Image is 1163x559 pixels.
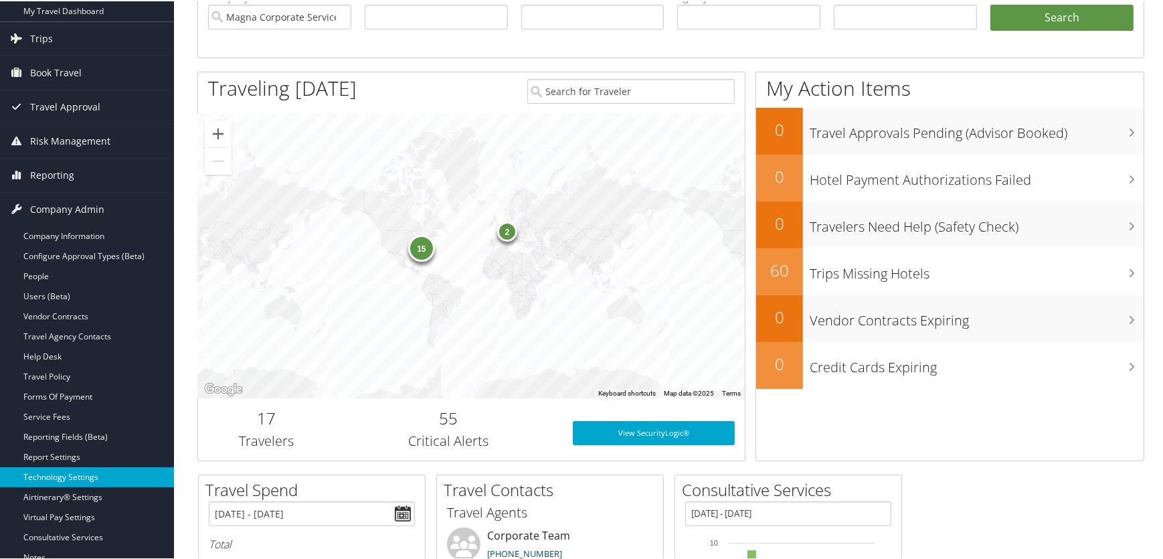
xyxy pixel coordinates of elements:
button: Zoom out [205,147,232,173]
a: [PHONE_NUMBER] [487,546,562,558]
h6: Total [209,536,415,550]
div: 2 [497,220,517,240]
h2: 0 [756,117,803,140]
div: 15 [408,234,434,260]
button: Zoom in [205,119,232,146]
h3: Vendor Contracts Expiring [810,303,1144,329]
h3: Credit Cards Expiring [810,350,1144,376]
h2: 0 [756,305,803,327]
h3: Travel Approvals Pending (Advisor Booked) [810,116,1144,141]
span: Book Travel [30,55,82,88]
a: 0Travel Approvals Pending (Advisor Booked) [756,106,1144,153]
h3: Hotel Payment Authorizations Failed [810,163,1144,188]
a: Terms [722,388,741,396]
h2: Consultative Services [682,477,901,500]
span: Map data ©2025 [664,388,714,396]
button: Search [990,3,1134,30]
span: Company Admin [30,191,104,225]
a: Open this area in Google Maps (opens a new window) [201,380,246,397]
input: Search for Traveler [527,78,735,102]
tspan: 10 [710,538,718,546]
h2: 55 [345,406,552,428]
h3: Travel Agents [447,502,653,521]
a: View SecurityLogic® [573,420,735,444]
span: Trips [30,21,53,54]
span: Risk Management [30,123,110,157]
h2: 0 [756,351,803,374]
h1: Traveling [DATE] [208,73,357,101]
h2: 0 [756,164,803,187]
img: Google [201,380,246,397]
h2: 0 [756,211,803,234]
a: 0Vendor Contracts Expiring [756,294,1144,341]
h1: My Action Items [756,73,1144,101]
a: 0Credit Cards Expiring [756,341,1144,388]
h3: Trips Missing Hotels [810,256,1144,282]
h3: Travelers Need Help (Safety Check) [810,210,1144,235]
button: Keyboard shortcuts [598,388,656,397]
h3: Travelers [208,430,325,449]
a: 0Hotel Payment Authorizations Failed [756,153,1144,200]
h2: 60 [756,258,803,281]
h2: Travel Contacts [444,477,663,500]
a: 0Travelers Need Help (Safety Check) [756,200,1144,247]
span: Reporting [30,157,74,191]
h2: 17 [208,406,325,428]
a: 60Trips Missing Hotels [756,247,1144,294]
h2: Travel Spend [205,477,425,500]
span: Travel Approval [30,89,100,123]
h3: Critical Alerts [345,430,552,449]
